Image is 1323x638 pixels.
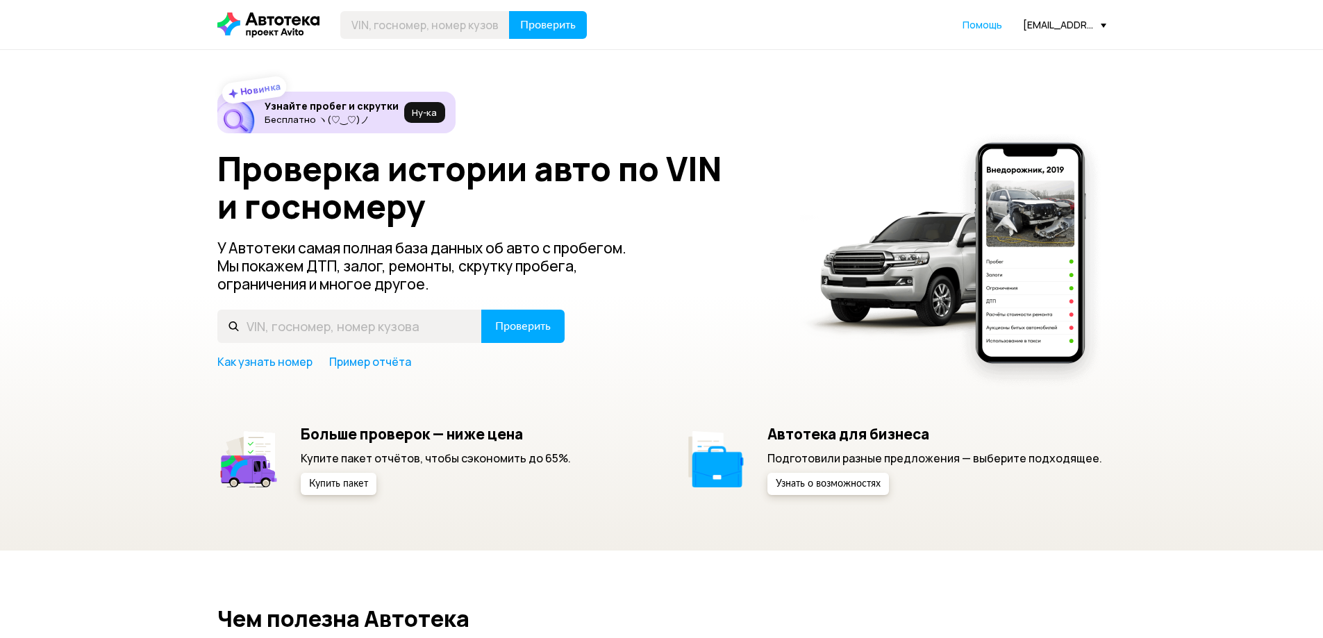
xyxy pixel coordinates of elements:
span: Проверить [495,321,551,332]
button: Купить пакет [301,473,376,495]
h2: Чем полезна Автотека [217,606,1106,631]
a: Помощь [963,18,1002,32]
p: Бесплатно ヽ(♡‿♡)ノ [265,114,399,125]
h5: Больше проверок — ниже цена [301,425,571,443]
h6: Узнайте пробег и скрутки [265,100,399,112]
span: Проверить [520,19,576,31]
h1: Проверка истории авто по VIN и госномеру [217,150,782,225]
span: Помощь [963,18,1002,31]
input: VIN, госномер, номер кузова [217,310,482,343]
strong: Новинка [239,80,281,98]
button: Проверить [481,310,565,343]
a: Как узнать номер [217,354,313,369]
h5: Автотека для бизнеса [767,425,1102,443]
p: Купите пакет отчётов, чтобы сэкономить до 65%. [301,451,571,466]
a: Пример отчёта [329,354,411,369]
p: Подготовили разные предложения — выберите подходящее. [767,451,1102,466]
div: [EMAIL_ADDRESS][PERSON_NAME][DOMAIN_NAME] [1023,18,1106,31]
span: Купить пакет [309,479,368,489]
button: Проверить [509,11,587,39]
p: У Автотеки самая полная база данных об авто с пробегом. Мы покажем ДТП, залог, ремонты, скрутку п... [217,239,649,293]
input: VIN, госномер, номер кузова [340,11,510,39]
span: Узнать о возможностях [776,479,881,489]
button: Узнать о возможностях [767,473,889,495]
span: Ну‑ка [412,107,437,118]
